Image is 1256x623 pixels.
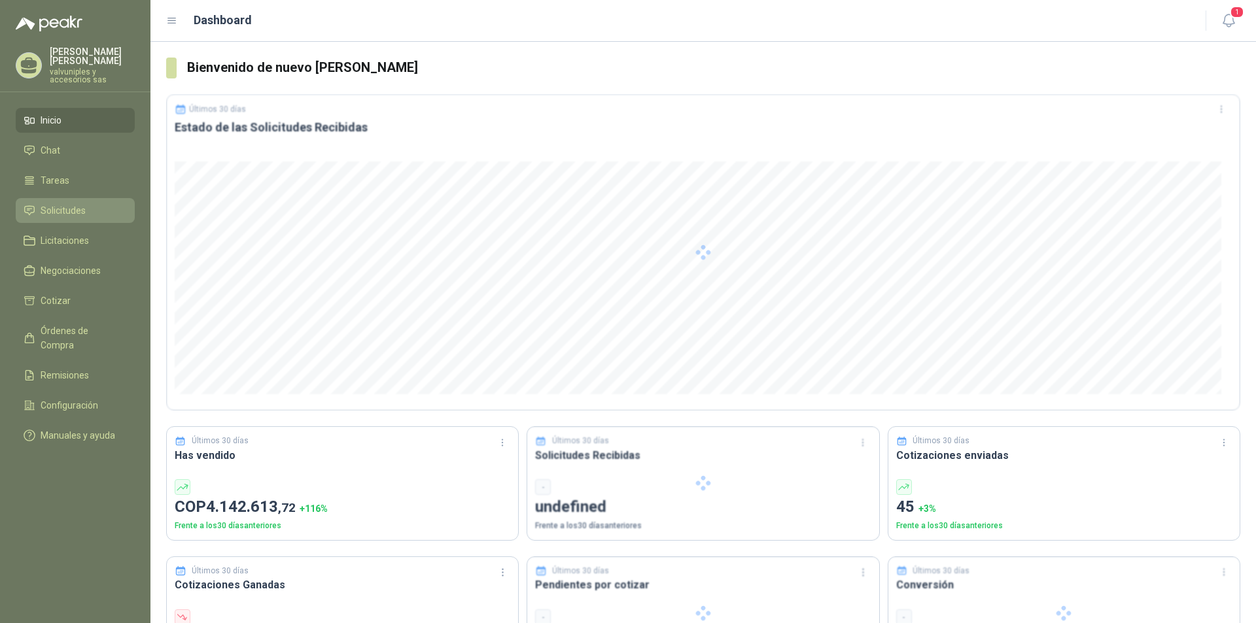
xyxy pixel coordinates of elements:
h3: Has vendido [175,447,510,463]
button: 1 [1217,9,1240,33]
a: Configuración [16,393,135,418]
span: Remisiones [41,368,89,382]
span: 4.142.613 [206,497,296,516]
a: Negociaciones [16,258,135,283]
span: Negociaciones [41,263,101,278]
a: Cotizar [16,288,135,313]
a: Manuales y ayuda [16,423,135,448]
span: Configuración [41,398,98,413]
span: Chat [41,143,60,158]
img: Logo peakr [16,16,82,31]
p: Frente a los 30 días anteriores [175,520,510,532]
p: valvuniples y accesorios sas [50,68,135,84]
p: Últimos 30 días [913,435,969,447]
p: COP [175,495,510,520]
span: Órdenes de Compra [41,324,122,352]
span: Cotizar [41,294,71,308]
span: Manuales y ayuda [41,428,115,443]
p: Frente a los 30 días anteriores [896,520,1232,532]
a: Inicio [16,108,135,133]
a: Chat [16,138,135,163]
span: ,72 [278,500,296,515]
span: Solicitudes [41,203,86,218]
p: Últimos 30 días [192,435,249,447]
p: 45 [896,495,1232,520]
a: Solicitudes [16,198,135,223]
h3: Cotizaciones Ganadas [175,577,510,593]
h1: Dashboard [194,11,252,29]
h3: Bienvenido de nuevo [PERSON_NAME] [187,58,1240,78]
a: Licitaciones [16,228,135,253]
span: + 3 % [918,503,936,514]
span: Tareas [41,173,69,188]
a: Órdenes de Compra [16,318,135,358]
span: + 116 % [300,503,328,514]
h3: Cotizaciones enviadas [896,447,1232,463]
span: 1 [1230,6,1244,18]
p: [PERSON_NAME] [PERSON_NAME] [50,47,135,65]
span: Licitaciones [41,233,89,248]
p: Últimos 30 días [192,565,249,577]
a: Remisiones [16,363,135,388]
a: Tareas [16,168,135,193]
span: Inicio [41,113,61,127]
